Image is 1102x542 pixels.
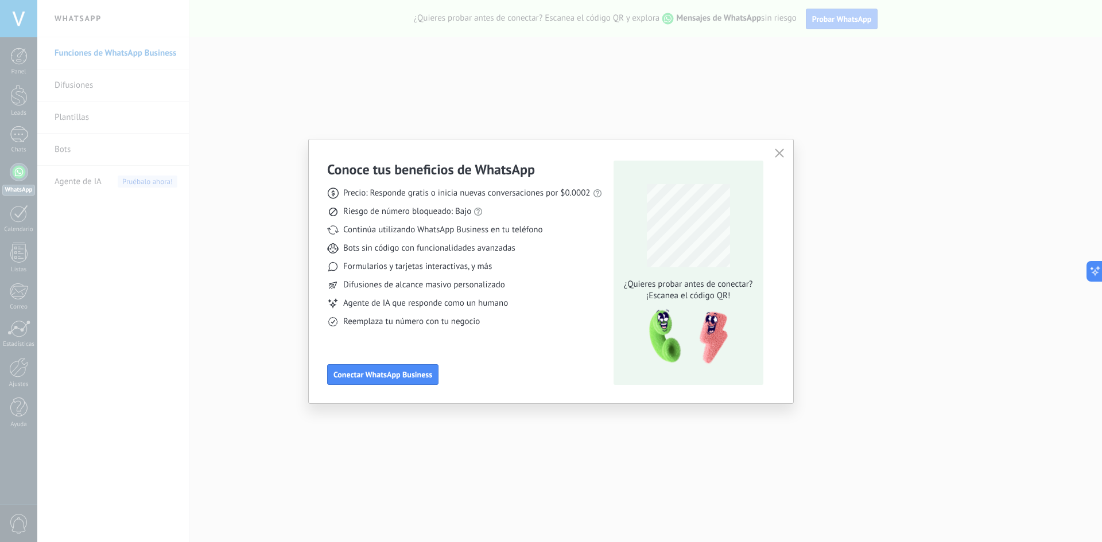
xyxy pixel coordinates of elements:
span: ¡Escanea el código QR! [620,290,756,302]
h3: Conoce tus beneficios de WhatsApp [327,161,535,178]
button: Conectar WhatsApp Business [327,364,439,385]
span: Reemplaza tu número con tu negocio [343,316,480,327]
span: ¿Quieres probar antes de conectar? [620,279,756,290]
img: qr-pic-1x.png [639,306,730,368]
span: Bots sin código con funcionalidades avanzadas [343,243,515,254]
span: Conectar WhatsApp Business [333,371,432,379]
span: Formularios y tarjetas interactivas, y más [343,261,492,272]
span: Precio: Responde gratis o inicia nuevas conversaciones por $0.0002 [343,188,591,199]
span: Continúa utilizando WhatsApp Business en tu teléfono [343,224,542,236]
span: Riesgo de número bloqueado: Bajo [343,206,471,217]
span: Agente de IA que responde como un humano [343,298,508,309]
span: Difusiones de alcance masivo personalizado [343,279,505,291]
